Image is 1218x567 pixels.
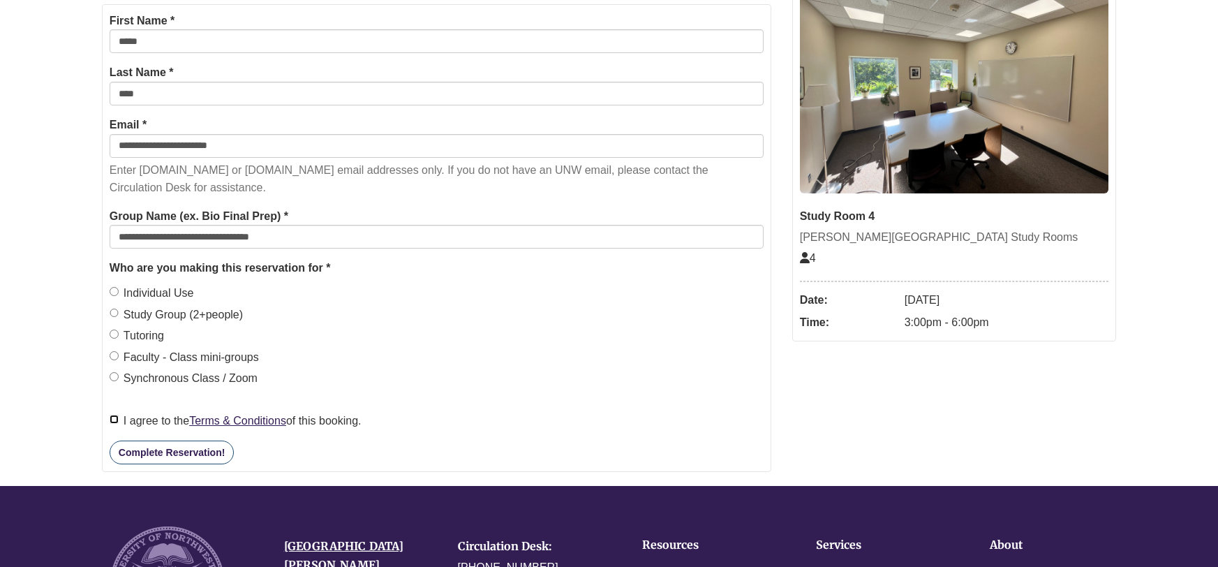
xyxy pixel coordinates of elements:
[110,351,119,360] input: Faculty - Class mini-groups
[905,289,1108,311] dd: [DATE]
[110,372,119,381] input: Synchronous Class / Zoom
[800,311,898,334] dt: Time:
[110,412,362,430] label: I agree to the of this booking.
[110,309,119,318] input: Study Group (2+people)
[110,207,288,226] label: Group Name (ex. Bio Final Prep) *
[110,284,194,302] label: Individual Use
[110,327,164,345] label: Tutoring
[110,415,119,424] input: I agree to theTerms & Conditionsof this booking.
[458,540,611,553] h4: Circulation Desk:
[110,161,764,197] p: Enter [DOMAIN_NAME] or [DOMAIN_NAME] email addresses only. If you do not have an UNW email, pleas...
[110,348,259,367] label: Faculty - Class mini-groups
[800,252,816,264] span: The capacity of this space
[110,369,258,388] label: Synchronous Class / Zoom
[800,228,1108,246] div: [PERSON_NAME][GEOGRAPHIC_DATA] Study Rooms
[110,330,119,339] input: Tutoring
[905,311,1108,334] dd: 3:00pm - 6:00pm
[284,539,403,553] a: [GEOGRAPHIC_DATA]
[990,539,1120,552] h4: About
[110,306,243,324] label: Study Group (2+people)
[110,64,174,82] label: Last Name *
[189,415,286,427] a: Terms & Conditions
[110,259,764,277] legend: Who are you making this reservation for *
[110,116,147,134] label: Email *
[110,441,234,464] button: Complete Reservation!
[642,539,773,552] h4: Resources
[110,287,119,296] input: Individual Use
[800,289,898,311] dt: Date:
[800,207,1108,226] div: Study Room 4
[110,12,174,30] label: First Name *
[816,539,946,552] h4: Services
